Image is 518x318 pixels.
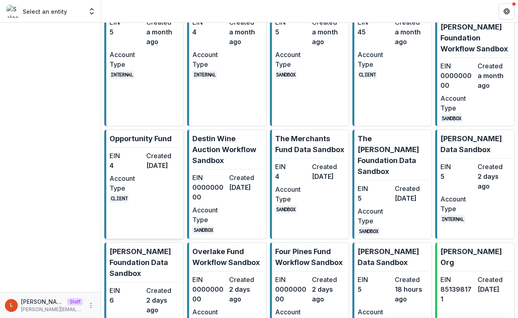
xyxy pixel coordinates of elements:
[478,61,511,71] dt: Created
[229,173,263,182] dt: Created
[275,184,309,204] dt: Account Type
[21,306,83,313] p: [PERSON_NAME][EMAIL_ADDRESS][DOMAIN_NAME]
[312,275,345,284] dt: Created
[440,61,474,71] dt: EIN
[275,172,309,181] dd: 4
[275,27,309,37] dd: 5
[192,226,215,234] code: SANDBOX
[6,5,19,18] img: Select an entity
[312,27,345,47] dd: a month ago
[275,205,297,214] code: SANDBOX
[435,129,515,239] a: [PERSON_NAME] Data SandboxEIN5Created2 days agoAccount TypeINTERNAL
[109,161,143,170] dd: 4
[146,161,180,170] dd: [DATE]
[499,3,515,19] button: Get Help
[109,286,143,295] dt: EIN
[23,7,67,16] p: Select an entity
[440,133,511,155] p: [PERSON_NAME] Data Sandbox
[395,275,428,284] dt: Created
[358,193,391,203] dd: 5
[270,129,350,239] a: The Merchants Fund Data SandboxEIN4Created[DATE]Account TypeSANDBOX
[312,284,345,304] dd: 2 days ago
[109,70,135,79] code: INTERNAL
[21,297,64,306] p: [PERSON_NAME]
[67,298,83,305] p: Staff
[395,193,428,203] dd: [DATE]
[146,286,180,295] dt: Created
[440,246,511,268] p: [PERSON_NAME] Org
[86,3,97,19] button: Open entity switcher
[192,205,226,225] dt: Account Type
[440,284,474,304] dd: 851398171
[192,284,226,304] dd: 000000000
[109,151,143,161] dt: EIN
[478,162,511,172] dt: Created
[275,246,346,268] p: Four Pines Fund Workflow Sandbox
[440,93,474,113] dt: Account Type
[109,133,172,144] p: Opportunity Fund
[440,162,474,172] dt: EIN
[358,275,391,284] dt: EIN
[187,129,267,239] a: Destin Wine Auction Workflow SandboxEIN000000000Created[DATE]Account TypeSANDBOX
[192,173,226,182] dt: EIN
[358,27,391,37] dd: 45
[229,182,263,192] dd: [DATE]
[192,50,226,69] dt: Account Type
[192,275,226,284] dt: EIN
[395,284,428,304] dd: 18 hours ago
[275,70,297,79] code: SANDBOX
[358,284,391,294] dd: 5
[275,133,346,155] p: The Merchants Fund Data Sandbox
[275,275,309,284] dt: EIN
[358,227,380,235] code: SANDBOX
[86,301,96,310] button: More
[440,114,463,123] code: SANDBOX
[229,27,263,47] dd: a month ago
[440,215,465,223] code: INTERNAL
[358,206,391,226] dt: Account Type
[192,182,226,202] dd: 000000000
[358,246,428,268] p: [PERSON_NAME] Data Sandbox
[109,50,143,69] dt: Account Type
[192,70,217,79] code: INTERNAL
[275,284,309,304] dd: 000000000
[358,70,377,79] code: CLIENT
[478,172,511,191] dd: 2 days ago
[478,284,511,294] dd: [DATE]
[146,295,180,315] dd: 2 days ago
[109,246,180,279] p: [PERSON_NAME] Foundation Data Sandbox
[229,284,263,304] dd: 2 days ago
[440,71,474,90] dd: 000000000
[478,275,511,284] dt: Created
[358,133,428,177] p: The [PERSON_NAME] Foundation Data Sandbox
[146,27,180,47] dd: a month ago
[440,275,474,284] dt: EIN
[109,27,143,37] dd: 5
[10,303,13,308] div: Lucy
[109,295,143,305] dd: 6
[358,184,391,193] dt: EIN
[192,133,263,166] p: Destin Wine Auction Workflow Sandbox
[192,246,263,268] p: Overlake Fund Workflow Sandbox
[312,172,345,181] dd: [DATE]
[275,162,309,172] dt: EIN
[146,151,180,161] dt: Created
[109,194,129,203] code: CLIENT
[478,71,511,90] dd: a month ago
[440,172,474,181] dd: 5
[192,27,226,37] dd: 4
[104,129,184,239] a: Opportunity FundEIN4Created[DATE]Account TypeCLIENT
[352,129,432,239] a: The [PERSON_NAME] Foundation Data SandboxEIN5Created[DATE]Account TypeSANDBOX
[358,50,391,69] dt: Account Type
[395,27,428,47] dd: a month ago
[312,162,345,172] dt: Created
[109,174,143,193] dt: Account Type
[229,275,263,284] dt: Created
[440,194,474,214] dt: Account Type
[275,50,309,69] dt: Account Type
[395,184,428,193] dt: Created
